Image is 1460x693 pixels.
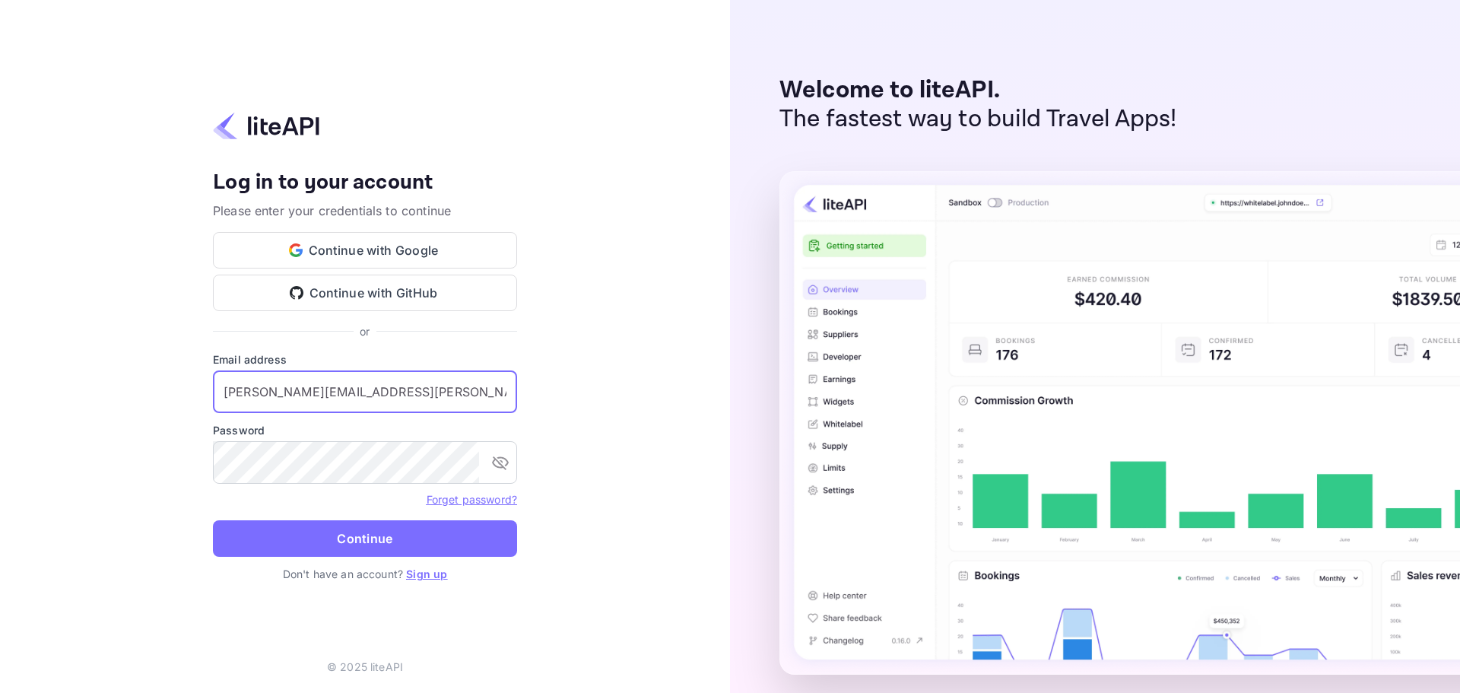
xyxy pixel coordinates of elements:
[427,493,517,506] a: Forget password?
[360,323,370,339] p: or
[213,520,517,557] button: Continue
[427,491,517,507] a: Forget password?
[213,275,517,311] button: Continue with GitHub
[213,111,319,141] img: liteapi
[213,202,517,220] p: Please enter your credentials to continue
[327,659,403,675] p: © 2025 liteAPI
[213,422,517,438] label: Password
[779,76,1177,105] p: Welcome to liteAPI.
[213,170,517,196] h4: Log in to your account
[779,105,1177,134] p: The fastest way to build Travel Apps!
[213,232,517,269] button: Continue with Google
[485,447,516,478] button: toggle password visibility
[406,567,447,580] a: Sign up
[213,370,517,413] input: Enter your email address
[213,351,517,367] label: Email address
[213,566,517,582] p: Don't have an account?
